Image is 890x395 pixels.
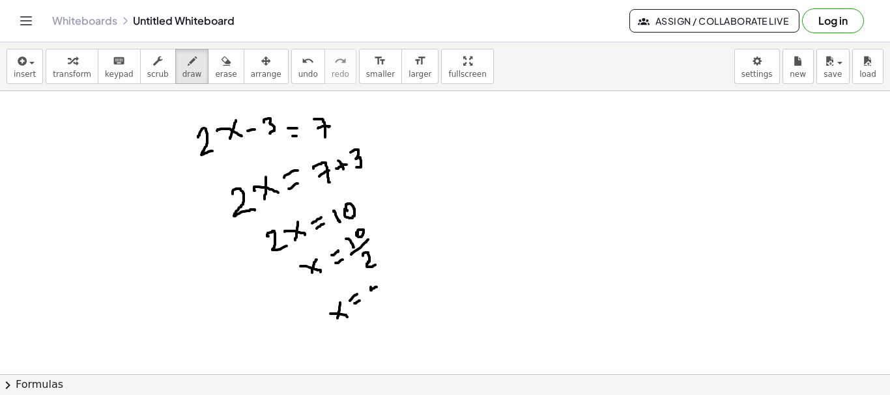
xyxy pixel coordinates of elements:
button: Log in [802,8,864,33]
span: redo [332,70,349,79]
span: new [790,70,806,79]
i: undo [302,53,314,69]
span: settings [741,70,773,79]
button: load [852,49,883,84]
span: fullscreen [448,70,486,79]
span: larger [409,70,431,79]
i: keyboard [113,53,125,69]
button: draw [175,49,209,84]
button: Assign / Collaborate Live [629,9,799,33]
span: keypad [105,70,134,79]
button: erase [208,49,244,84]
span: transform [53,70,91,79]
span: smaller [366,70,395,79]
button: undoundo [291,49,325,84]
i: format_size [374,53,386,69]
span: undo [298,70,318,79]
span: Assign / Collaborate Live [640,15,788,27]
span: draw [182,70,202,79]
a: Whiteboards [52,14,117,27]
span: load [859,70,876,79]
button: transform [46,49,98,84]
button: insert [7,49,43,84]
button: format_sizelarger [401,49,438,84]
button: Toggle navigation [16,10,36,31]
span: scrub [147,70,169,79]
span: insert [14,70,36,79]
button: save [816,49,850,84]
button: redoredo [324,49,356,84]
button: settings [734,49,780,84]
button: fullscreen [441,49,493,84]
button: format_sizesmaller [359,49,402,84]
span: save [824,70,842,79]
button: arrange [244,49,289,84]
button: scrub [140,49,176,84]
button: keyboardkeypad [98,49,141,84]
button: new [782,49,814,84]
i: redo [334,53,347,69]
i: format_size [414,53,426,69]
span: erase [215,70,237,79]
span: arrange [251,70,281,79]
